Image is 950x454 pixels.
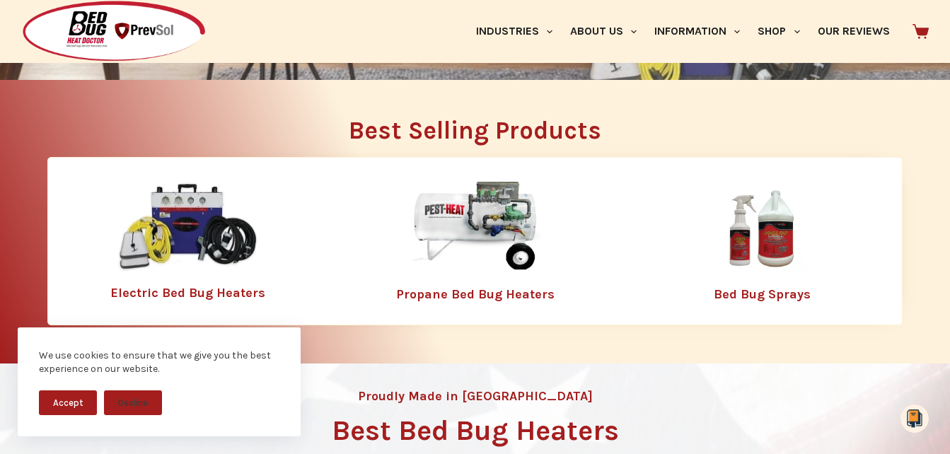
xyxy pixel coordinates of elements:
h2: Best Selling Products [47,118,903,143]
button: Accept [39,390,97,415]
div: We use cookies to ensure that we give you the best experience on our website. [39,349,279,376]
h1: Best Bed Bug Heaters [332,417,619,445]
h4: Proudly Made in [GEOGRAPHIC_DATA] [358,390,593,402]
button: Open LiveChat chat widget [11,6,54,48]
a: Propane Bed Bug Heaters [396,286,555,302]
a: Electric Bed Bug Heaters [110,285,265,301]
a: Bed Bug Sprays [714,286,811,302]
button: Decline [104,390,162,415]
